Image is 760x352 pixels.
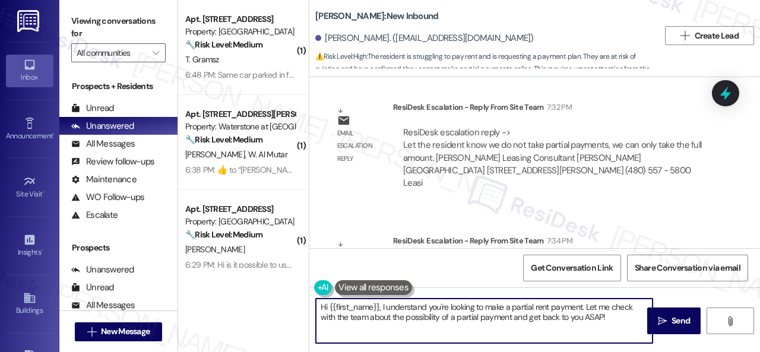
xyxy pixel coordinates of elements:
[17,10,42,32] img: ResiDesk Logo
[316,299,653,343] textarea: Hi {{first_name}}, I understand you're looking to make a partial rent payment. Let me check with ...
[185,69,486,80] div: 6:48 PM: Same car parked in front of garages again. Frustrating we can't use our garage
[695,30,739,42] span: Create Lead
[544,234,572,247] div: 7:34 PM
[6,288,53,320] a: Buildings
[59,80,178,93] div: Prospects + Residents
[185,244,245,255] span: [PERSON_NAME]
[680,31,689,40] i: 
[658,316,667,326] i: 
[185,259,435,270] div: 6:29 PM: Hi is it possible to use two different cards to pay on the portal ?
[531,262,613,274] span: Get Conversation Link
[153,48,159,58] i: 
[315,52,366,61] strong: ⚠️ Risk Level: High
[77,43,147,62] input: All communities
[71,209,118,221] div: Escalate
[71,102,114,115] div: Unread
[185,120,295,133] div: Property: Waterstone at [GEOGRAPHIC_DATA]
[6,172,53,204] a: Site Visit •
[71,191,144,204] div: WO Follow-ups
[185,26,295,38] div: Property: [GEOGRAPHIC_DATA]
[71,299,135,312] div: All Messages
[101,325,150,338] span: New Message
[71,264,134,276] div: Unanswered
[635,262,740,274] span: Share Conversation via email
[403,126,701,189] div: ResiDesk escalation reply -> Let the resident know we do not take partial payments, we can only t...
[393,234,715,251] div: ResiDesk Escalation - Reply From Site Team
[71,138,135,150] div: All Messages
[185,13,295,26] div: Apt. [STREET_ADDRESS]
[43,188,45,196] span: •
[53,130,55,138] span: •
[185,39,262,50] strong: 🔧 Risk Level: Medium
[185,54,219,65] span: T. Gramsz
[665,26,754,45] button: Create Lead
[337,127,384,165] div: Email escalation reply
[315,10,438,23] b: [PERSON_NAME]: New Inbound
[185,215,295,228] div: Property: [GEOGRAPHIC_DATA]
[41,246,43,255] span: •
[71,12,166,43] label: Viewing conversations for
[726,316,734,326] i: 
[71,281,114,294] div: Unread
[672,315,690,327] span: Send
[71,156,154,168] div: Review follow-ups
[75,322,163,341] button: New Message
[523,255,620,281] button: Get Conversation Link
[59,242,178,254] div: Prospects
[627,255,748,281] button: Share Conversation via email
[185,134,262,145] strong: 🔧 Risk Level: Medium
[185,203,295,215] div: Apt. [STREET_ADDRESS]
[315,32,534,45] div: [PERSON_NAME]. ([EMAIL_ADDRESS][DOMAIN_NAME])
[71,173,137,186] div: Maintenance
[185,108,295,120] div: Apt. [STREET_ADDRESS][PERSON_NAME]
[87,327,96,337] i: 
[6,55,53,87] a: Inbox
[647,307,701,334] button: Send
[6,230,53,262] a: Insights •
[315,50,659,88] span: : The resident is struggling to pay rent and is requesting a payment plan. They are at risk of ev...
[71,120,134,132] div: Unanswered
[185,149,248,160] span: [PERSON_NAME]
[544,101,572,113] div: 7:32 PM
[248,149,287,160] span: W. Al Mutar
[393,101,715,118] div: ResiDesk Escalation - Reply From Site Team
[185,229,262,240] strong: 🔧 Risk Level: Medium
